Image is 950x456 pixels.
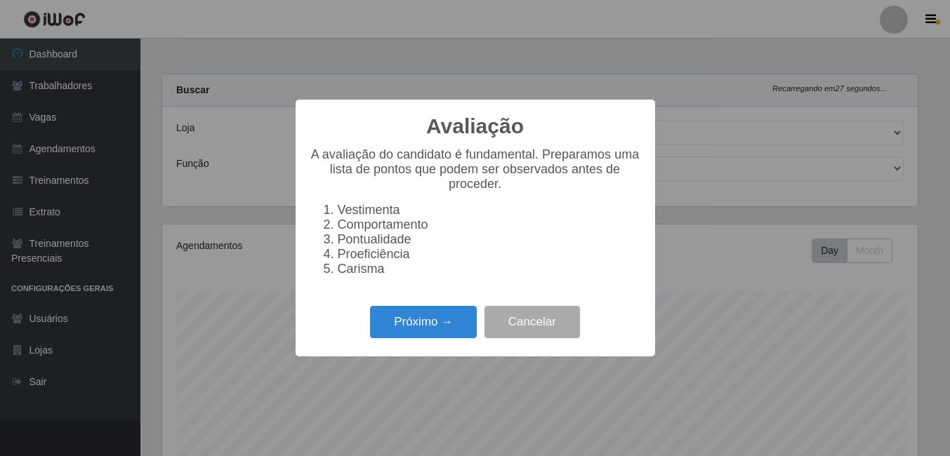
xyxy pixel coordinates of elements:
p: A avaliação do candidato é fundamental. Preparamos uma lista de pontos que podem ser observados a... [310,147,641,192]
button: Cancelar [484,306,580,339]
li: Comportamento [338,217,641,232]
button: Próximo → [370,306,477,339]
li: Pontualidade [338,232,641,247]
h2: Avaliação [426,114,524,139]
li: Proeficiência [338,247,641,262]
li: Vestimenta [338,203,641,217]
li: Carisma [338,262,641,276]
